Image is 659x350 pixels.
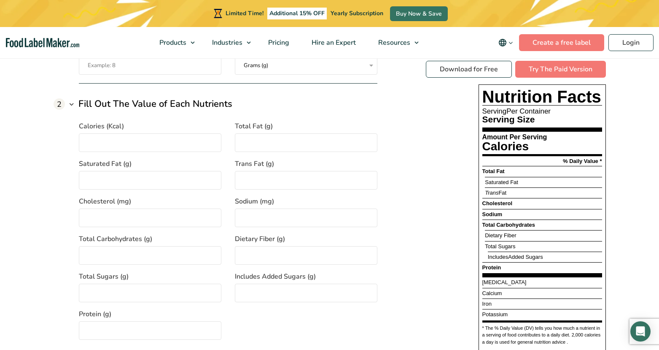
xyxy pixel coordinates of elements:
p: Sodium [482,211,503,217]
span: Industries [210,38,243,47]
span: Limited Time! [226,9,264,17]
a: Industries [201,27,255,58]
strong: Protein [482,264,501,271]
p: Calcium [482,290,502,296]
p: Nutrition Facts [482,88,602,105]
a: Create a free label [519,34,604,51]
p: Serving Size [482,115,537,124]
a: Login [608,34,654,51]
span: Total Fat (g) [235,121,273,131]
a: Hire an Expert [301,27,365,58]
span: Resources [376,38,411,47]
span: Serving [482,107,507,115]
span: Yearly Subscription [331,9,383,17]
p: Includes Added Sugars [488,254,543,260]
span: Total Carbohydrates (g) [79,234,152,244]
span: Trans [485,190,498,196]
div: Open Intercom Messenger [630,321,651,342]
a: Buy Now & Save [390,6,448,21]
a: Resources [367,27,423,58]
h3: Fill Out The Value of Each Nutrients [78,97,232,111]
a: Products [148,27,199,58]
span: Hire an Expert [309,38,357,47]
p: Potassium [482,312,508,317]
p: Iron [482,301,492,307]
p: Fat [485,190,506,196]
span: Dietary Fiber (g) [235,234,285,244]
span: Total Sugars (g) [79,271,129,282]
span: 2 [54,98,65,110]
span: Trans Fat (g) [235,159,274,169]
a: Pricing [257,27,299,58]
a: Try The Paid Version [515,61,606,78]
p: Amount Per Serving [482,134,547,141]
input: Example: 8 [79,56,221,75]
span: Cholesterol (mg) [79,196,131,206]
p: * The % Daily Value (DV) tells you how much a nutrient in a serving of food contributes to a dail... [482,324,602,345]
p: Total Sugars [485,243,515,249]
p: Dietary Fiber [485,233,516,239]
span: Products [157,38,187,47]
span: Protein (g) [79,309,111,319]
p: Per Container [482,108,602,115]
p: % Daily Value * [563,158,602,164]
span: Saturated Fat [485,179,518,185]
strong: Total Fat [482,168,505,174]
span: Includes Added Sugars (g) [235,271,316,282]
span: Sodium (mg) [235,196,274,206]
a: Download for Free [426,61,512,78]
span: Saturated Fat (g) [79,159,132,169]
span: Additional 15% OFF [267,8,327,19]
span: Total Carbohydrates [482,221,535,228]
span: Calories (Kcal) [79,121,124,131]
span: Pricing [266,38,290,47]
p: [MEDICAL_DATA] [482,279,527,285]
p: Cholesterol [482,201,513,206]
p: Calories [482,141,547,152]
